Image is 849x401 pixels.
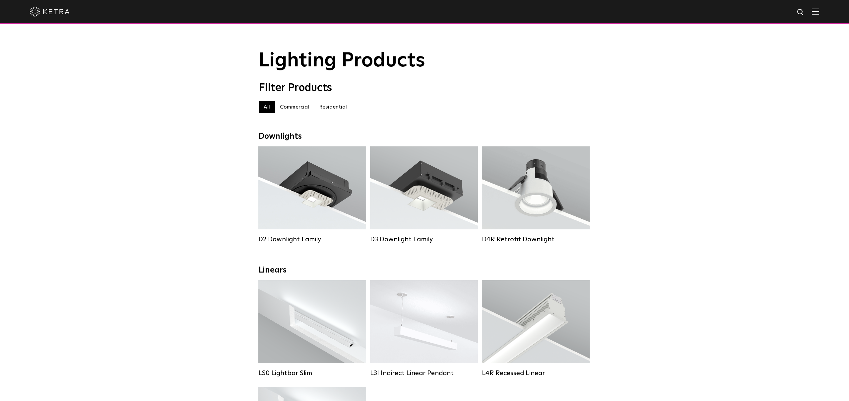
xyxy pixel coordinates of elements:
[259,132,590,141] div: Downlights
[370,146,478,243] a: D3 Downlight Family Lumen Output:700 / 900 / 1100Colors:White / Black / Silver / Bronze / Paintab...
[812,8,819,15] img: Hamburger%20Nav.svg
[259,51,425,71] span: Lighting Products
[482,369,590,377] div: L4R Recessed Linear
[797,8,805,17] img: search icon
[259,266,590,275] div: Linears
[370,280,478,377] a: L3I Indirect Linear Pendant Lumen Output:400 / 600 / 800 / 1000Housing Colors:White / BlackContro...
[259,82,590,94] div: Filter Products
[258,235,366,243] div: D2 Downlight Family
[258,146,366,243] a: D2 Downlight Family Lumen Output:1200Colors:White / Black / Gloss Black / Silver / Bronze / Silve...
[482,235,590,243] div: D4R Retrofit Downlight
[30,7,70,17] img: ketra-logo-2019-white
[314,101,352,113] label: Residential
[370,235,478,243] div: D3 Downlight Family
[259,101,275,113] label: All
[258,369,366,377] div: LS0 Lightbar Slim
[482,280,590,377] a: L4R Recessed Linear Lumen Output:400 / 600 / 800 / 1000Colors:White / BlackControl:Lutron Clear C...
[482,146,590,243] a: D4R Retrofit Downlight Lumen Output:800Colors:White / BlackBeam Angles:15° / 25° / 40° / 60°Watta...
[370,369,478,377] div: L3I Indirect Linear Pendant
[275,101,314,113] label: Commercial
[258,280,366,377] a: LS0 Lightbar Slim Lumen Output:200 / 350Colors:White / BlackControl:X96 Controller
